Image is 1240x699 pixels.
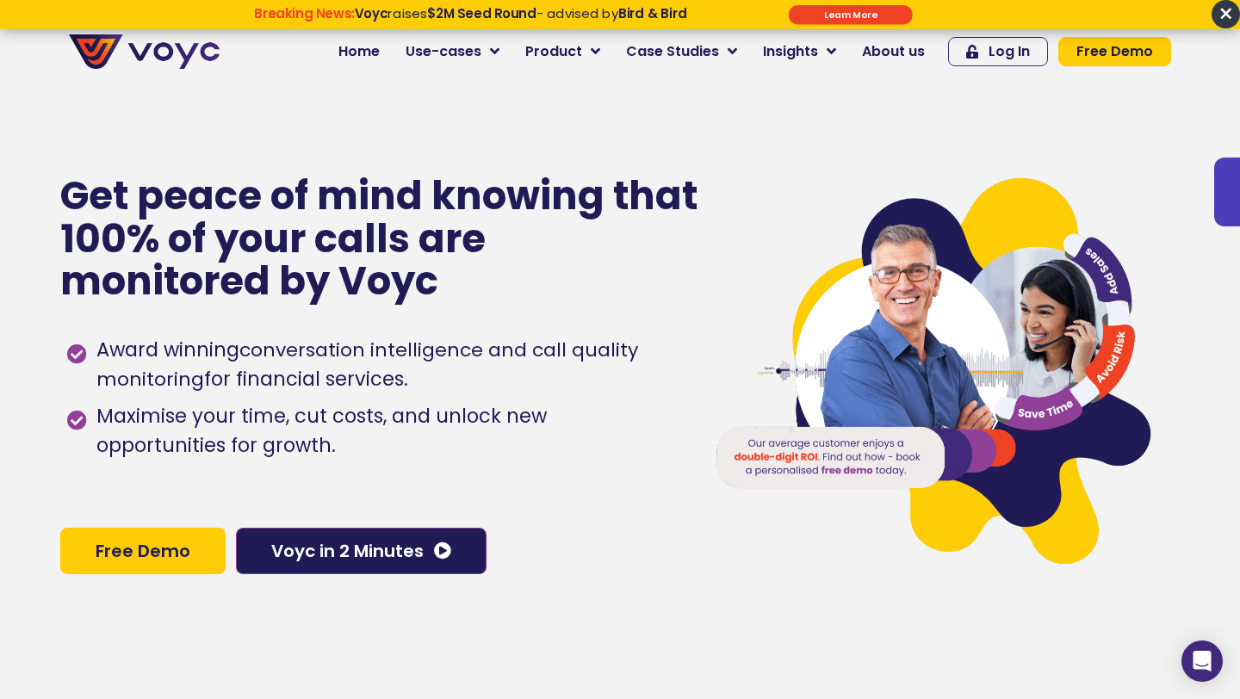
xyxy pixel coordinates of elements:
strong: Bird & Bird [618,4,687,22]
span: About us [862,41,925,62]
a: Product [512,34,613,69]
span: Award winning for financial services. [92,336,680,394]
a: Log In [948,37,1048,66]
a: Case Studies [613,34,750,69]
a: Free Demo [1058,37,1171,66]
p: Get peace of mind knowing that 100% of your calls are monitored by Voyc [60,175,700,303]
a: Use-cases [393,34,512,69]
div: Breaking News: Voyc raises $2M Seed Round - advised by Bird & Bird [189,6,753,37]
div: Submit [789,5,913,25]
span: Home [338,41,380,62]
strong: Voyc [355,4,387,22]
a: Voyc in 2 Minutes [236,528,487,574]
a: Insights [750,34,849,69]
h1: conversation intelligence and call quality monitoring [96,337,638,393]
span: Log In [989,45,1030,59]
span: Maximise your time, cut costs, and unlock new opportunities for growth. [92,402,680,461]
a: About us [849,34,938,69]
a: Free Demo [60,528,226,574]
a: Home [325,34,393,69]
strong: Breaking News: [254,4,355,22]
span: Case Studies [626,41,719,62]
img: voyc-full-logo [69,34,220,69]
span: Use-cases [406,41,481,62]
span: Product [525,41,582,62]
strong: $2M Seed Round [427,4,536,22]
span: Voyc in 2 Minutes [271,542,424,560]
span: Free Demo [1076,45,1153,59]
span: Free Demo [96,542,190,560]
span: raises - advised by [355,4,687,22]
div: Open Intercom Messenger [1181,640,1223,682]
span: Insights [763,41,818,62]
